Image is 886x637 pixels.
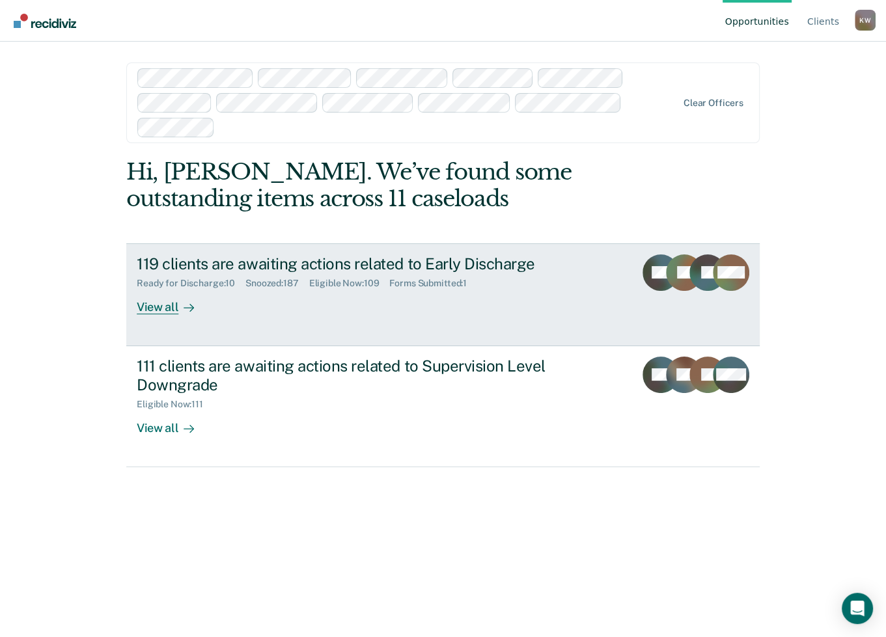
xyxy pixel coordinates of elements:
a: 111 clients are awaiting actions related to Supervision Level DowngradeEligible Now:111View all [126,346,760,467]
div: 111 clients are awaiting actions related to Supervision Level Downgrade [137,357,594,394]
div: K W [855,10,876,31]
div: View all [137,289,210,314]
div: Clear officers [684,98,743,109]
div: Hi, [PERSON_NAME]. We’ve found some outstanding items across 11 caseloads [126,159,633,212]
div: Ready for Discharge : 10 [137,278,245,289]
div: 119 clients are awaiting actions related to Early Discharge [137,254,594,273]
div: View all [137,410,210,435]
div: Open Intercom Messenger [842,593,873,624]
div: Eligible Now : 109 [309,278,390,289]
div: Snoozed : 187 [245,278,309,289]
div: Eligible Now : 111 [137,399,214,410]
a: 119 clients are awaiting actions related to Early DischargeReady for Discharge:10Snoozed:187Eligi... [126,243,760,346]
div: Forms Submitted : 1 [389,278,477,289]
img: Recidiviz [14,14,76,28]
button: Profile dropdown button [855,10,876,31]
